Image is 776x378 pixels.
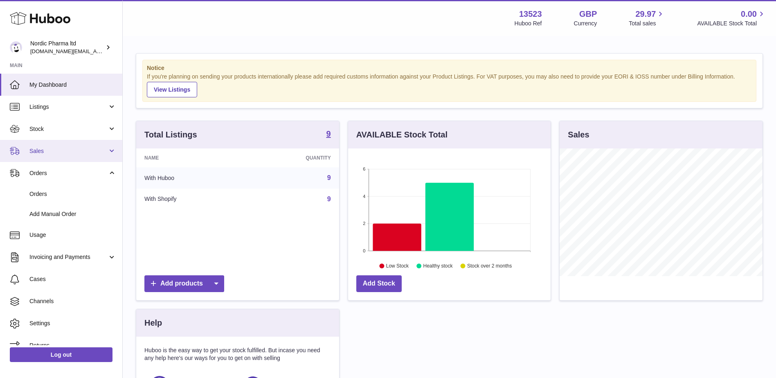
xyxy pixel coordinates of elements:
text: Stock over 2 months [467,263,512,269]
div: Huboo Ref [515,20,542,27]
td: With Shopify [136,189,245,210]
span: Channels [29,297,116,305]
span: Settings [29,319,116,327]
div: Nordic Pharma ltd [30,40,104,55]
td: With Huboo [136,167,245,189]
strong: 9 [326,130,331,138]
a: Log out [10,347,112,362]
strong: GBP [579,9,597,20]
strong: 13523 [519,9,542,20]
text: Healthy stock [423,263,453,269]
img: accounts.uk@nordicpharma.com [10,41,22,54]
span: Total sales [629,20,665,27]
text: 4 [363,194,365,199]
a: 9 [327,196,331,202]
a: 9 [327,174,331,181]
strong: Notice [147,64,752,72]
h3: Help [144,317,162,328]
span: Stock [29,125,108,133]
span: Listings [29,103,108,111]
text: 6 [363,166,365,171]
span: 0.00 [741,9,757,20]
span: Sales [29,147,108,155]
span: Returns [29,342,116,349]
span: Orders [29,169,108,177]
a: 9 [326,130,331,139]
span: Orders [29,190,116,198]
p: Huboo is the easy way to get your stock fulfilled. But incase you need any help here's our ways f... [144,346,331,362]
th: Name [136,148,245,167]
div: Currency [574,20,597,27]
a: 0.00 AVAILABLE Stock Total [697,9,766,27]
text: 2 [363,221,365,226]
a: 29.97 Total sales [629,9,665,27]
text: Low Stock [386,263,409,269]
span: My Dashboard [29,81,116,89]
h3: Sales [568,129,589,140]
span: Add Manual Order [29,210,116,218]
text: 0 [363,248,365,253]
span: Invoicing and Payments [29,253,108,261]
a: Add Stock [356,275,402,292]
span: AVAILABLE Stock Total [697,20,766,27]
span: 29.97 [635,9,656,20]
span: [DOMAIN_NAME][EMAIL_ADDRESS][DOMAIN_NAME] [30,48,163,54]
span: Cases [29,275,116,283]
span: Usage [29,231,116,239]
h3: Total Listings [144,129,197,140]
a: Add products [144,275,224,292]
th: Quantity [245,148,339,167]
div: If you're planning on sending your products internationally please add required customs informati... [147,73,752,97]
a: View Listings [147,82,197,97]
h3: AVAILABLE Stock Total [356,129,448,140]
